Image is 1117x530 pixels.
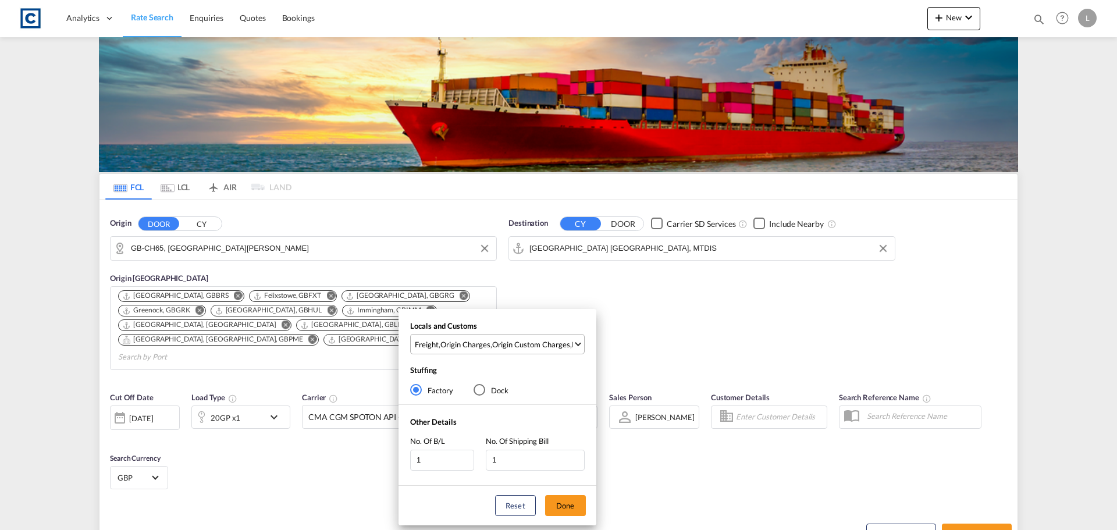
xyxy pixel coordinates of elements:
[410,436,445,446] span: No. Of B/L
[410,450,474,471] input: No. Of B/L
[415,339,573,350] span: , , ,
[410,365,437,375] span: Stuffing
[495,495,536,516] button: Reset
[410,334,585,354] md-select: Select Locals and Customs: Freight, Origin Charges, Origin Custom Charges, Pickup Charges
[410,321,477,330] span: Locals and Customs
[486,436,549,446] span: No. Of Shipping Bill
[410,384,453,396] md-radio-button: Factory
[486,450,585,471] input: No. Of Shipping Bill
[572,339,624,350] div: Pickup Charges
[492,339,570,350] div: Origin Custom Charges
[545,495,586,516] button: Done
[415,339,439,350] div: Freight
[474,384,508,396] md-radio-button: Dock
[440,339,490,350] div: Origin Charges
[410,417,457,426] span: Other Details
